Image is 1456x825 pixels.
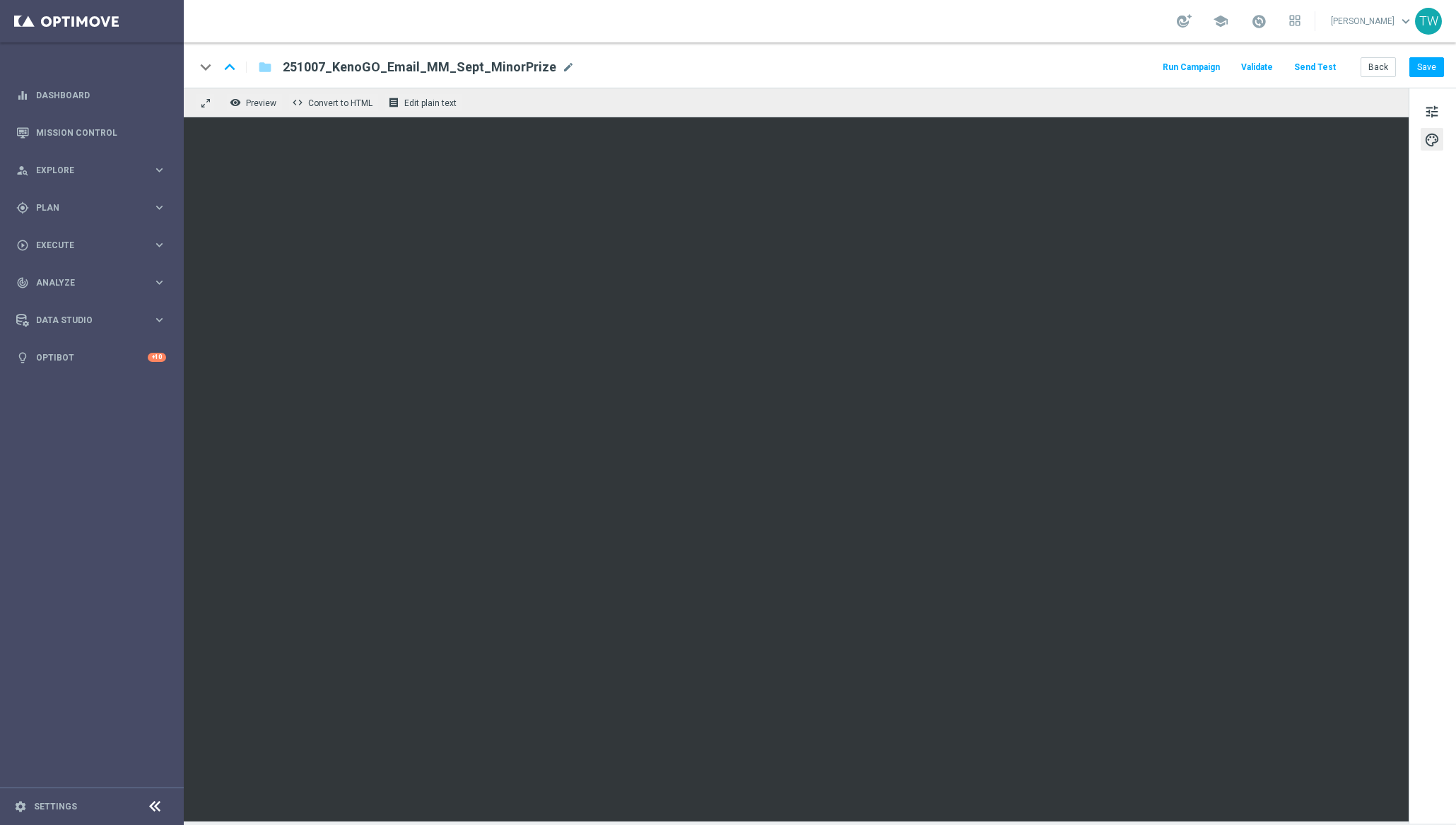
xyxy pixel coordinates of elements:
a: Mission Control [36,114,166,151]
button: palette [1421,128,1443,151]
span: palette [1424,131,1440,149]
span: Validate [1241,62,1273,72]
div: Explore [16,164,153,177]
span: Execute [36,241,153,250]
div: TW [1415,8,1442,35]
i: equalizer [16,89,29,102]
button: equalizer Dashboard [16,90,167,101]
i: keyboard_arrow_right [153,238,166,252]
button: lightbulb Optibot +10 [16,352,167,363]
i: keyboard_arrow_right [153,276,166,289]
span: 251007_KenoGO_Email_MM_Sept_MinorPrize [283,59,556,76]
button: code Convert to HTML [288,93,379,112]
a: [PERSON_NAME]keyboard_arrow_down [1329,11,1415,32]
i: folder [258,59,272,76]
button: gps_fixed Plan keyboard_arrow_right [16,202,167,213]
span: Data Studio [36,316,153,324]
div: Plan [16,201,153,214]
button: Data Studio keyboard_arrow_right [16,315,167,326]
span: Analyze [36,279,153,287]
span: Plan [36,204,153,212]
button: track_changes Analyze keyboard_arrow_right [16,277,167,288]
button: folder [257,56,274,78]
i: play_circle_outline [16,239,29,252]
span: Convert to HTML [308,98,372,108]
button: person_search Explore keyboard_arrow_right [16,165,167,176]
span: Explore [36,166,153,175]
button: play_circle_outline Execute keyboard_arrow_right [16,240,167,251]
span: keyboard_arrow_down [1398,13,1414,29]
i: receipt [388,97,399,108]
div: Analyze [16,276,153,289]
i: lightbulb [16,351,29,364]
button: receipt Edit plain text [384,93,463,112]
a: Optibot [36,339,148,376]
i: gps_fixed [16,201,29,214]
span: mode_edit [562,61,575,74]
button: Mission Control [16,127,167,139]
button: Validate [1239,58,1275,77]
button: Send Test [1292,58,1338,77]
i: keyboard_arrow_right [153,313,166,327]
button: Save [1409,57,1444,77]
span: Edit plain text [404,98,457,108]
span: tune [1424,103,1440,121]
i: track_changes [16,276,29,289]
div: +10 [148,353,166,362]
div: Data Studio [16,314,153,327]
i: keyboard_arrow_right [153,201,166,214]
span: code [292,97,303,108]
a: Dashboard [36,76,166,114]
i: person_search [16,164,29,177]
i: settings [14,800,27,813]
button: Run Campaign [1161,58,1222,77]
span: school [1213,13,1228,29]
div: Dashboard [16,76,166,114]
button: Back [1361,57,1396,77]
div: Mission Control [16,114,166,151]
i: remove_red_eye [230,97,241,108]
i: keyboard_arrow_up [219,57,240,78]
button: tune [1421,100,1443,122]
button: remove_red_eye Preview [226,93,283,112]
div: Optibot [16,339,166,376]
span: Preview [246,98,276,108]
a: Settings [34,802,77,811]
div: Execute [16,239,153,252]
i: keyboard_arrow_right [153,163,166,177]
